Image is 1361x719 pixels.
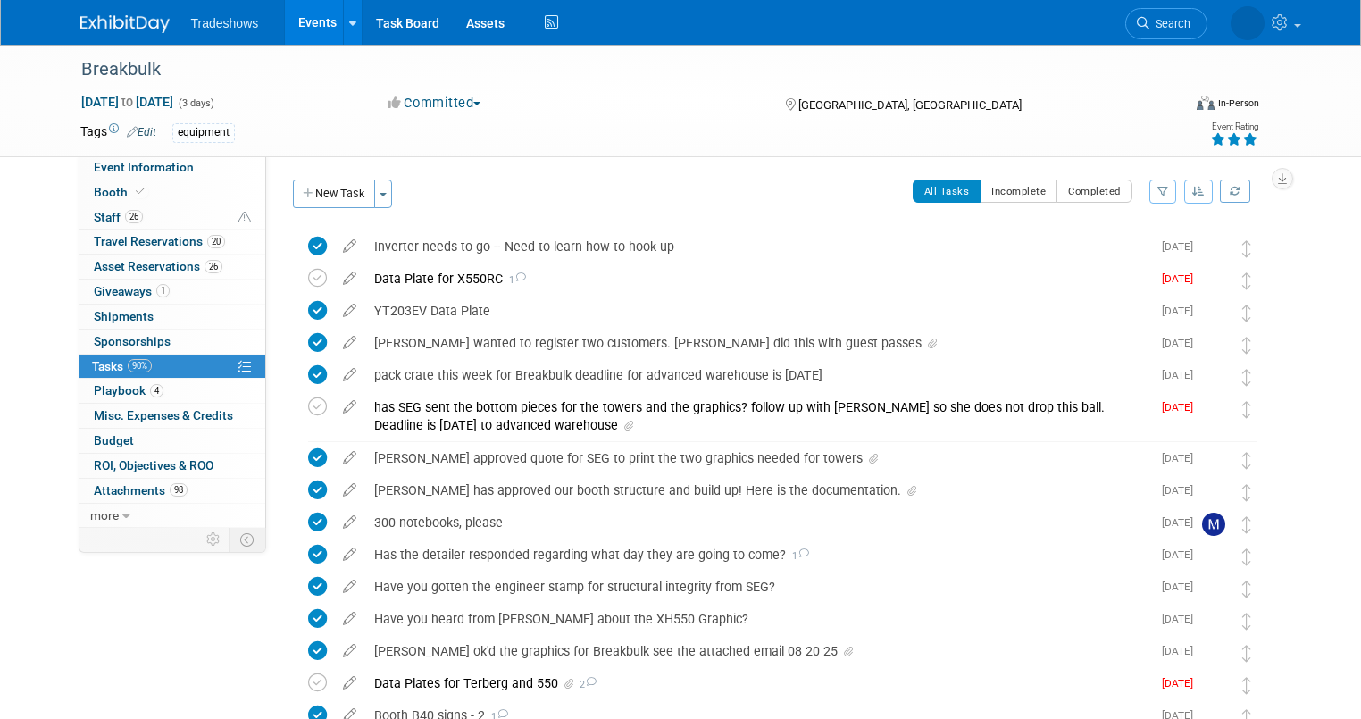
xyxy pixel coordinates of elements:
span: [DATE] [1162,305,1202,317]
span: [DATE] [1162,401,1202,414]
a: Staff26 [79,205,265,230]
div: equipment [172,123,235,142]
span: Event Information [94,160,194,174]
a: edit [334,547,365,563]
span: Potential Scheduling Conflict -- at least one attendee is tagged in another overlapping event. [238,210,251,226]
i: Move task [1242,452,1251,469]
div: [PERSON_NAME] ok'd the graphics for Breakbulk see the attached email 08 20 25 [365,636,1151,666]
span: [DATE] [1162,677,1202,690]
button: All Tasks [913,180,981,203]
span: 26 [125,210,143,223]
span: Search [1149,17,1190,30]
span: [DATE] [1162,613,1202,625]
span: Staff [94,210,143,224]
a: edit [334,579,365,595]
a: edit [334,450,365,466]
div: pack crate this week for Breakbulk deadline for advanced warehouse is [DATE] [365,360,1151,390]
span: 90% [128,359,152,372]
span: [DATE] [1162,240,1202,253]
img: Matlyn Lowrey [1202,365,1225,389]
a: ROI, Objectives & ROO [79,454,265,478]
a: edit [334,303,365,319]
img: Kay Reynolds [1202,481,1225,504]
a: edit [334,335,365,351]
i: Move task [1242,548,1251,565]
div: [PERSON_NAME] wanted to register two customers. [PERSON_NAME] did this with guest passes [365,328,1151,358]
td: Tags [80,122,156,143]
span: Playbook [94,383,163,397]
span: Travel Reservations [94,234,225,248]
a: Shipments [79,305,265,329]
a: Travel Reservations20 [79,230,265,254]
img: Matlyn Lowrey [1202,673,1225,697]
div: Event Rating [1210,122,1258,131]
img: Mike Carr [1202,513,1225,536]
a: edit [334,643,365,659]
span: Tradeshows [191,16,259,30]
a: Playbook4 [79,379,265,403]
img: Kirk Walker [1202,301,1225,324]
span: Misc. Expenses & Credits [94,408,233,422]
span: Budget [94,433,134,447]
img: ExhibitDay [80,15,170,33]
span: to [119,95,136,109]
i: Move task [1242,613,1251,630]
img: Kay Reynolds [1231,6,1265,40]
a: Edit [127,126,156,138]
button: Incomplete [980,180,1057,203]
div: has SEG sent the bottom pieces for the towers and the graphics? follow up with [PERSON_NAME] so s... [365,392,1151,441]
img: Kay Reynolds [1202,609,1225,632]
span: 4 [150,384,163,397]
span: more [90,508,119,523]
a: Refresh [1220,180,1250,203]
span: [DATE] [1162,548,1202,561]
a: Misc. Expenses & Credits [79,404,265,428]
a: edit [334,238,365,255]
div: Has the detailer responded regarding what day they are going to come? [365,539,1151,570]
a: Asset Reservations26 [79,255,265,279]
i: Move task [1242,516,1251,533]
a: edit [334,611,365,627]
img: Matlyn Lowrey [1202,269,1225,292]
span: 1 [503,274,526,286]
a: Attachments98 [79,479,265,503]
div: Breakbulk [75,54,1159,86]
img: Kay Reynolds [1202,448,1225,472]
i: Booth reservation complete [136,187,145,196]
button: Committed [381,94,488,113]
span: [DATE] [1162,484,1202,497]
span: [DATE] [1162,516,1202,529]
div: In-Person [1217,96,1259,110]
div: YT203EV Data Plate [365,296,1151,326]
span: [DATE] [1162,645,1202,657]
img: Matlyn Lowrey [1202,577,1225,600]
img: Format-Inperson.png [1197,96,1215,110]
span: Giveaways [94,284,170,298]
span: Asset Reservations [94,259,222,273]
div: Have you gotten the engineer stamp for structural integrity from SEG? [365,572,1151,602]
div: Data Plates for Terberg and 550 [365,668,1151,698]
a: edit [334,482,365,498]
div: Inverter needs to go -- Need to learn how to hook up [365,231,1151,262]
a: Search [1125,8,1207,39]
span: [DATE] [DATE] [80,94,174,110]
div: Event Format [1085,93,1259,120]
a: Event Information [79,155,265,180]
a: edit [334,514,365,531]
i: Move task [1242,305,1251,322]
img: Kay Reynolds [1202,397,1225,421]
img: Kay Reynolds [1202,641,1225,665]
span: [DATE] [1162,452,1202,464]
i: Move task [1242,645,1251,662]
span: [GEOGRAPHIC_DATA], [GEOGRAPHIC_DATA] [798,98,1022,112]
span: 98 [170,483,188,497]
img: Matlyn Lowrey [1202,333,1225,356]
span: Sponsorships [94,334,171,348]
span: Tasks [92,359,152,373]
span: 2 [577,679,597,690]
button: Completed [1056,180,1132,203]
i: Move task [1242,272,1251,289]
td: Toggle Event Tabs [229,528,265,551]
button: New Task [293,180,375,208]
a: more [79,504,265,528]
